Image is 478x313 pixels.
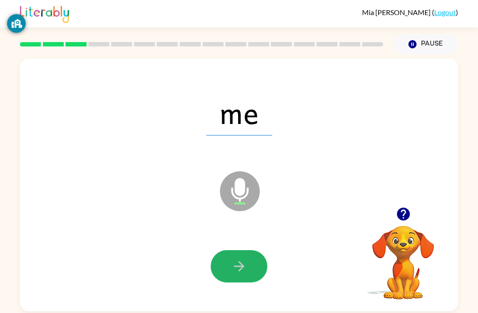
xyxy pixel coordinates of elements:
[394,34,458,54] button: Pause
[7,14,26,33] button: GoGuardian Privacy Information
[434,8,456,16] a: Logout
[362,8,458,16] div: ( )
[362,8,432,16] span: Mia [PERSON_NAME]
[20,4,69,23] img: Literably
[359,212,447,301] video: Your browser must support playing .mp4 files to use Literably. Please try using another browser.
[206,89,272,135] span: me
